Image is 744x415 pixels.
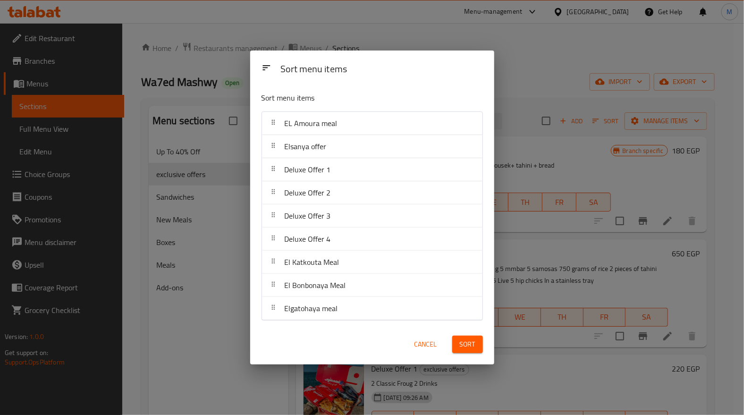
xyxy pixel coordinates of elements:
div: Deluxe Offer 2 [262,181,482,204]
button: Sort [452,336,483,353]
span: Sort [460,339,475,350]
span: Cancel [414,339,437,350]
span: El Bonbonaya Meal [285,278,346,292]
span: EL Amoura meal [285,116,338,130]
span: Deluxe Offer 2 [285,186,331,200]
div: El Katkouta Meal [262,251,482,274]
span: El Katkouta Meal [285,255,339,269]
div: Elsanya offer [262,135,482,158]
div: EL Amoura meal [262,112,482,135]
div: Deluxe Offer 1 [262,158,482,181]
span: Elgatohaya meal [285,301,338,315]
span: Deluxe Offer 1 [285,162,331,177]
div: Deluxe Offer 4 [262,228,482,251]
p: Sort menu items [262,92,437,104]
div: El Bonbonaya Meal [262,274,482,297]
button: Cancel [411,336,441,353]
span: Elsanya offer [285,139,327,153]
div: Sort menu items [277,59,487,80]
div: Elgatohaya meal [262,297,482,320]
div: Deluxe Offer 3 [262,204,482,228]
span: Deluxe Offer 3 [285,209,331,223]
span: Deluxe Offer 4 [285,232,331,246]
